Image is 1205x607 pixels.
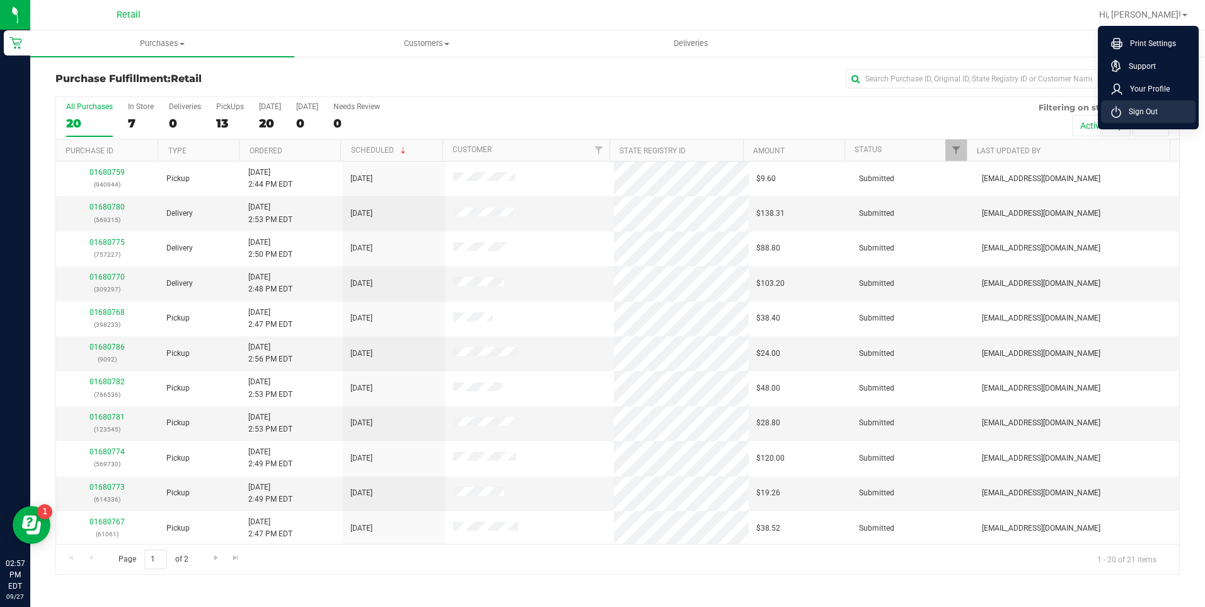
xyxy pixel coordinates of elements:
span: Deliveries [657,38,725,49]
span: [DATE] [350,452,372,464]
span: [EMAIL_ADDRESS][DOMAIN_NAME] [982,452,1100,464]
span: Pickup [166,452,190,464]
div: 0 [169,116,201,131]
a: Go to the last page [227,550,245,567]
span: [DATE] 2:49 PM EDT [248,446,292,470]
p: (940944) [64,179,151,191]
span: Your Profile [1122,83,1170,95]
span: $88.80 [756,242,780,254]
span: $9.60 [756,173,776,185]
span: [DATE] [350,278,372,290]
span: Submitted [859,208,894,220]
p: (123545) [64,423,151,435]
span: [DATE] 2:53 PM EDT [248,411,292,435]
span: Submitted [859,242,894,254]
a: Filter [945,139,966,161]
span: Support [1121,60,1156,73]
span: [EMAIL_ADDRESS][DOMAIN_NAME] [982,173,1100,185]
span: Submitted [859,348,894,360]
a: Go to the next page [207,550,225,567]
span: Submitted [859,452,894,464]
a: Deliveries [559,30,823,57]
span: Pickup [166,382,190,394]
a: 01680773 [89,483,125,492]
span: [DATE] [350,382,372,394]
span: Pickup [166,173,190,185]
span: [DATE] [350,487,372,499]
a: 01680780 [89,203,125,211]
span: [DATE] [350,312,372,324]
div: 0 [296,116,318,131]
div: Deliveries [169,102,201,111]
span: [DATE] 2:53 PM EDT [248,376,292,400]
p: (398233) [64,319,151,331]
div: 13 [216,116,244,131]
span: Submitted [859,522,894,534]
input: Search Purchase ID, Original ID, State Registry ID or Customer Name... [846,69,1098,88]
div: 7 [128,116,154,131]
iframe: Resource center [13,506,50,544]
span: [DATE] 2:53 PM EDT [248,201,292,225]
span: $120.00 [756,452,785,464]
a: Purchases [30,30,294,57]
span: $19.26 [756,487,780,499]
button: Active only [1072,115,1131,136]
p: 02:57 PM EDT [6,558,25,592]
div: PickUps [216,102,244,111]
p: (766536) [64,389,151,401]
div: [DATE] [296,102,318,111]
span: [EMAIL_ADDRESS][DOMAIN_NAME] [982,487,1100,499]
span: Sign Out [1121,105,1158,118]
span: [DATE] 2:47 PM EDT [248,516,292,540]
span: Pickup [166,348,190,360]
a: Type [168,146,187,155]
iframe: Resource center unread badge [37,504,52,519]
span: [DATE] [350,417,372,429]
span: [EMAIL_ADDRESS][DOMAIN_NAME] [982,242,1100,254]
span: [EMAIL_ADDRESS][DOMAIN_NAME] [982,382,1100,394]
a: 01680775 [89,238,125,247]
a: 01680781 [89,413,125,421]
div: 20 [66,116,113,131]
span: Retail [117,9,141,20]
span: Pickup [166,522,190,534]
span: [DATE] [350,522,372,534]
span: Submitted [859,312,894,324]
div: 20 [259,116,281,131]
inline-svg: Retail [9,37,22,49]
span: Submitted [859,382,894,394]
span: [DATE] 2:49 PM EDT [248,481,292,505]
div: 0 [333,116,380,131]
p: (569730) [64,458,151,470]
span: Retail [171,73,202,85]
span: $48.00 [756,382,780,394]
span: [DATE] [350,208,372,220]
span: $28.80 [756,417,780,429]
span: Submitted [859,417,894,429]
span: $38.40 [756,312,780,324]
h3: Purchase Fulfillment: [55,73,430,85]
span: [DATE] [350,348,372,360]
span: $138.31 [756,208,785,220]
a: Purchase ID [66,146,113,155]
span: $38.52 [756,522,780,534]
span: [DATE] 2:44 PM EDT [248,167,292,191]
div: All Purchases [66,102,113,111]
a: Last Updated By [977,146,1041,155]
a: Support [1111,60,1191,73]
p: (309297) [64,283,151,295]
span: Customers [295,38,558,49]
span: $24.00 [756,348,780,360]
span: Delivery [166,208,193,220]
p: 09/27 [6,592,25,601]
li: Sign Out [1101,100,1196,123]
a: Customer [453,145,492,154]
a: Customers [294,30,558,57]
span: [DATE] 2:48 PM EDT [248,271,292,295]
span: [EMAIL_ADDRESS][DOMAIN_NAME] [982,208,1100,220]
span: [DATE] 2:56 PM EDT [248,341,292,365]
a: State Registry ID [620,146,686,155]
span: [EMAIL_ADDRESS][DOMAIN_NAME] [982,312,1100,324]
a: Amount [753,146,785,155]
